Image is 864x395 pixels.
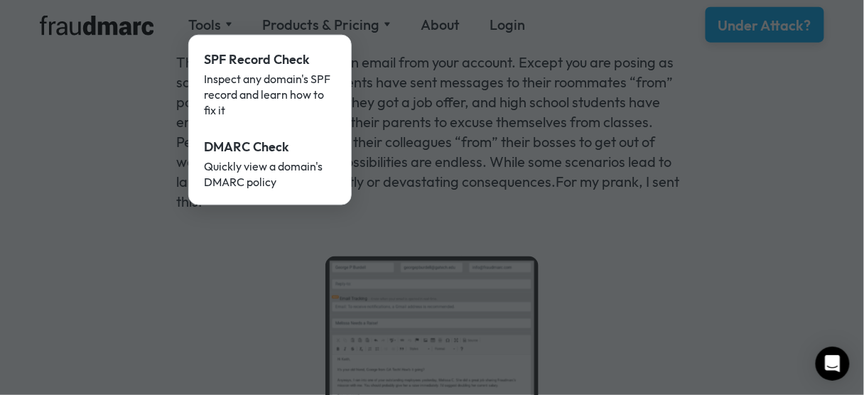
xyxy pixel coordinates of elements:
nav: Tools [188,35,352,205]
a: DMARC CheckQuickly view a domain's DMARC policy [194,128,346,200]
div: DMARC Check [204,138,336,156]
div: Quickly view a domain's DMARC policy [204,158,336,190]
div: Open Intercom Messenger [816,347,850,381]
div: Inspect any domain's SPF record and learn how to fix it [204,71,336,118]
div: SPF Record Check [204,50,336,69]
a: SPF Record CheckInspect any domain's SPF record and learn how to fix it [194,40,346,128]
